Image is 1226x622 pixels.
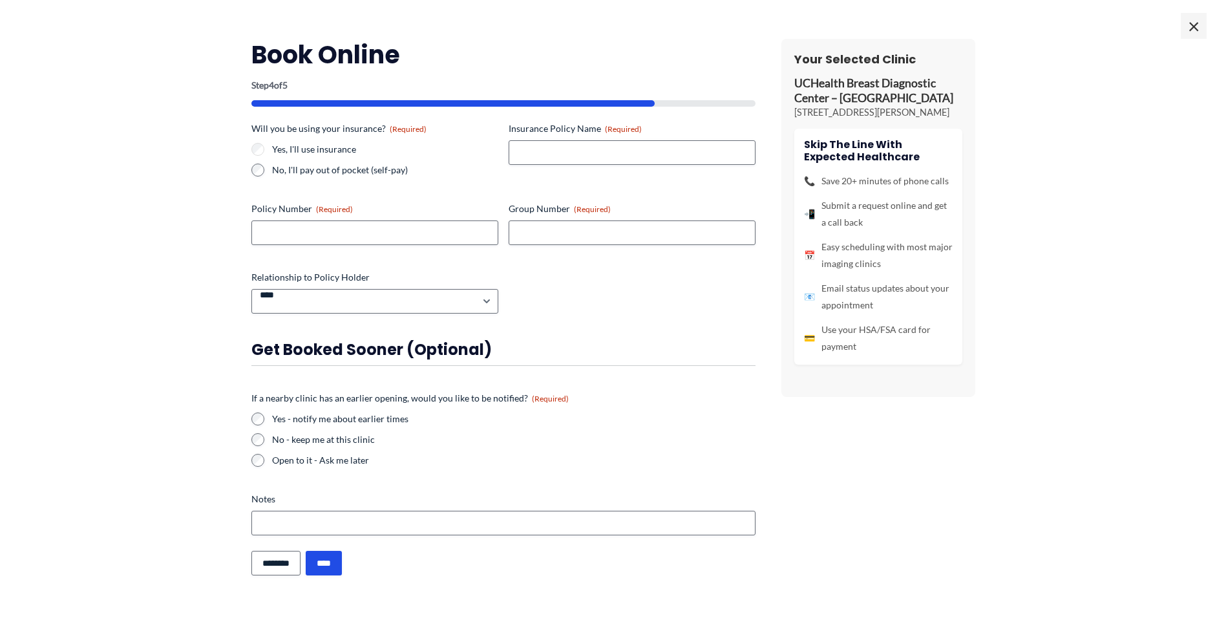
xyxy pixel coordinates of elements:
[251,392,569,405] legend: If a nearby clinic has an earlier opening, would you like to be notified?
[251,493,756,506] label: Notes
[251,122,427,135] legend: Will you be using your insurance?
[272,454,756,467] label: Open to it - Ask me later
[509,202,756,215] label: Group Number
[804,206,815,222] span: 📲
[251,339,756,359] h3: Get booked sooner (optional)
[251,39,756,70] h2: Book Online
[316,204,353,214] span: (Required)
[794,106,962,119] p: [STREET_ADDRESS][PERSON_NAME]
[794,76,962,106] p: UCHealth Breast Diagnostic Center – [GEOGRAPHIC_DATA]
[509,122,756,135] label: Insurance Policy Name
[282,80,288,91] span: 5
[605,124,642,134] span: (Required)
[1181,13,1207,39] span: ×
[251,202,498,215] label: Policy Number
[390,124,427,134] span: (Required)
[804,280,953,314] li: Email status updates about your appointment
[269,80,274,91] span: 4
[804,321,953,355] li: Use your HSA/FSA card for payment
[272,164,498,177] label: No, I'll pay out of pocket (self-pay)
[804,197,953,231] li: Submit a request online and get a call back
[804,239,953,272] li: Easy scheduling with most major imaging clinics
[804,173,953,189] li: Save 20+ minutes of phone calls
[272,143,498,156] label: Yes, I'll use insurance
[251,271,498,284] label: Relationship to Policy Holder
[804,138,953,163] h4: Skip the line with Expected Healthcare
[794,52,962,67] h3: Your Selected Clinic
[574,204,611,214] span: (Required)
[804,330,815,347] span: 💳
[804,247,815,264] span: 📅
[272,433,756,446] label: No - keep me at this clinic
[251,81,756,90] p: Step of
[804,173,815,189] span: 📞
[272,413,756,425] label: Yes - notify me about earlier times
[532,394,569,403] span: (Required)
[804,288,815,305] span: 📧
